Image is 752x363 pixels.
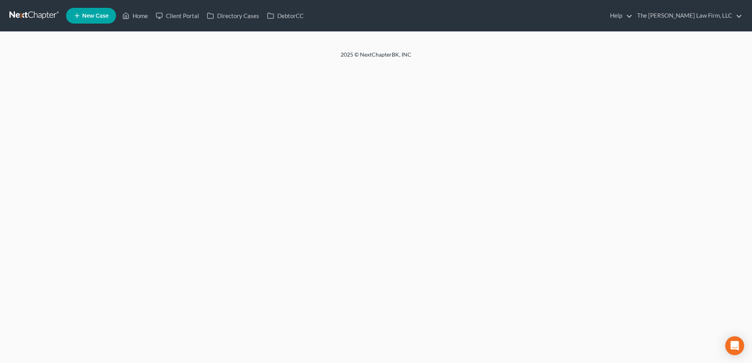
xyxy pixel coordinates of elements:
[606,9,632,23] a: Help
[263,9,308,23] a: DebtorCC
[66,8,116,24] new-legal-case-button: New Case
[118,9,152,23] a: Home
[725,336,744,355] div: Open Intercom Messenger
[633,9,742,23] a: The [PERSON_NAME] Law Firm, LLC
[203,9,263,23] a: Directory Cases
[152,9,203,23] a: Client Portal
[152,51,600,65] div: 2025 © NextChapterBK, INC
